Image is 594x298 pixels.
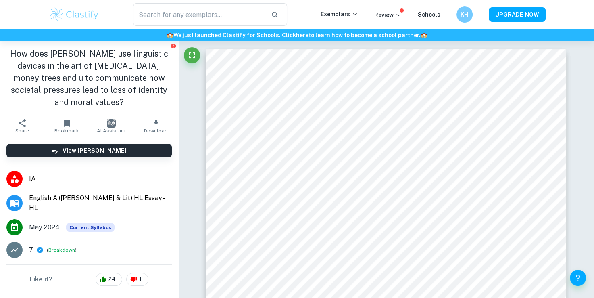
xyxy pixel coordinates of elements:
[456,6,473,23] button: KH
[6,48,172,108] h1: How does [PERSON_NAME] use linguistic devices in the art of [MEDICAL_DATA], money trees and u to ...
[6,144,172,157] button: View [PERSON_NAME]
[167,32,173,38] span: 🏫
[184,47,200,63] button: Fullscreen
[47,246,77,254] span: ( )
[66,223,115,232] span: Current Syllabus
[144,128,168,134] span: Download
[133,3,265,26] input: Search for any exemplars...
[44,115,89,137] button: Bookmark
[89,115,133,137] button: AI Assistant
[29,245,33,255] p: 7
[97,128,126,134] span: AI Assistant
[133,115,178,137] button: Download
[570,270,586,286] button: Help and Feedback
[126,273,148,286] div: 1
[107,119,116,128] img: AI Assistant
[48,246,75,254] button: Breakdown
[296,32,308,38] a: here
[54,128,79,134] span: Bookmark
[374,10,402,19] p: Review
[49,6,100,23] img: Clastify logo
[421,32,427,38] span: 🏫
[29,193,172,213] span: English A ([PERSON_NAME] & Lit) HL Essay - HL
[2,31,592,40] h6: We just launched Clastify for Schools. Click to learn how to become a school partner.
[29,174,172,184] span: IA
[489,7,546,22] button: UPGRADE NOW
[104,275,120,283] span: 24
[66,223,115,232] div: This exemplar is based on the current syllabus. Feel free to refer to it for inspiration/ideas wh...
[96,273,122,286] div: 24
[135,275,146,283] span: 1
[321,10,358,19] p: Exemplars
[418,11,440,18] a: Schools
[30,275,52,284] h6: Like it?
[15,128,29,134] span: Share
[29,222,60,232] span: May 2024
[63,146,127,155] h6: View [PERSON_NAME]
[460,10,469,19] h6: KH
[171,43,177,49] button: Report issue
